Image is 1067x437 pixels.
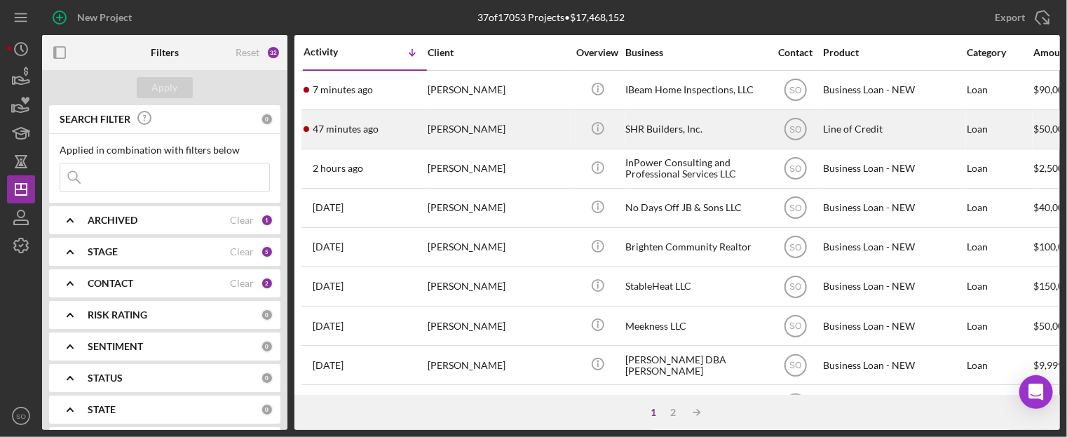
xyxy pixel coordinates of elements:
time: 2025-08-11 22:50 [313,202,344,213]
div: Open Intercom Messenger [1019,375,1053,409]
div: Loan [967,386,1032,423]
div: Reset [236,47,259,58]
div: Brighten Community Realtor [625,229,766,266]
div: No Days Off JB & Sons LLC [625,189,766,227]
div: Client [428,47,568,58]
time: 2025-08-11 05:55 [313,281,344,292]
div: Loan [967,111,1032,148]
div: 0 [261,340,273,353]
div: [PERSON_NAME] [428,111,568,148]
div: Overview [571,47,624,58]
div: Business Loan - NEW [823,268,963,305]
div: Meekness LLC [625,307,766,344]
div: IBeam Home Inspections, LLC [625,72,766,109]
text: SO [789,86,801,95]
b: STATUS [88,372,123,384]
b: ARCHIVED [88,215,137,226]
div: Business Loan - NEW [823,347,963,384]
div: [PERSON_NAME] [428,189,568,227]
div: Business Loan - NEW [823,72,963,109]
div: [PERSON_NAME] [428,307,568,344]
div: StableHeat LLC [625,268,766,305]
div: 5 [261,246,273,258]
button: New Project [42,4,146,32]
div: 0 [261,403,273,416]
button: Apply [137,77,193,98]
text: SO [789,282,801,292]
div: Business Loan - NEW [823,229,963,266]
text: SO [789,321,801,331]
div: 0 [261,113,273,126]
div: Loan [967,189,1032,227]
text: SO [789,243,801,253]
div: Business Loan - NEW [823,189,963,227]
div: New Project [77,4,132,32]
div: [PERSON_NAME] [428,150,568,187]
time: 2025-08-08 13:49 [313,360,344,371]
div: [PERSON_NAME] [428,386,568,423]
div: Business Loan - NEW [823,386,963,423]
div: Loan [967,347,1032,384]
text: SO [789,164,801,174]
div: 37 of 17053 Projects • $17,468,152 [477,12,625,23]
div: Business [625,47,766,58]
div: TABS CAFE [625,386,766,423]
time: 2025-08-10 17:46 [313,321,344,332]
div: Apply [152,77,178,98]
div: Category [967,47,1032,58]
text: SO [16,412,26,420]
div: 1 [644,407,663,418]
div: Line of Credit [823,111,963,148]
time: 2025-08-13 17:41 [313,84,373,95]
div: InPower Consulting and Professional Services LLC [625,150,766,187]
b: STATE [88,404,116,415]
div: Applied in combination with filters below [60,144,270,156]
div: Contact [769,47,822,58]
div: Loan [967,229,1032,266]
div: Business Loan - NEW [823,307,963,344]
time: 2025-08-13 16:17 [313,163,363,174]
text: SO [789,203,801,213]
text: SO [789,361,801,370]
div: Loan [967,150,1032,187]
div: [PERSON_NAME] [428,268,568,305]
b: Filters [151,47,179,58]
div: [PERSON_NAME] [428,72,568,109]
b: RISK RATING [88,309,147,321]
time: 2025-08-11 18:59 [313,241,344,253]
b: CONTACT [88,278,133,289]
div: [PERSON_NAME] DBA [PERSON_NAME] [625,347,766,384]
div: Loan [967,72,1032,109]
text: SO [789,125,801,135]
div: Clear [230,215,254,226]
div: Loan [967,307,1032,344]
div: 32 [266,46,280,60]
div: 2 [663,407,683,418]
div: Activity [304,46,365,58]
div: Export [995,4,1025,32]
div: SHR Builders, Inc. [625,111,766,148]
div: 1 [261,214,273,227]
button: SO [7,402,35,430]
div: Business Loan - NEW [823,150,963,187]
div: [PERSON_NAME] [428,347,568,384]
time: 2025-08-13 17:01 [313,123,379,135]
b: SENTIMENT [88,341,143,352]
div: 0 [261,309,273,321]
div: Loan [967,268,1032,305]
div: Clear [230,278,254,289]
div: 0 [261,372,273,384]
div: [PERSON_NAME] [428,229,568,266]
div: Clear [230,246,254,257]
div: 2 [261,277,273,290]
b: SEARCH FILTER [60,114,130,125]
b: STAGE [88,246,118,257]
button: Export [981,4,1060,32]
div: Product [823,47,963,58]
